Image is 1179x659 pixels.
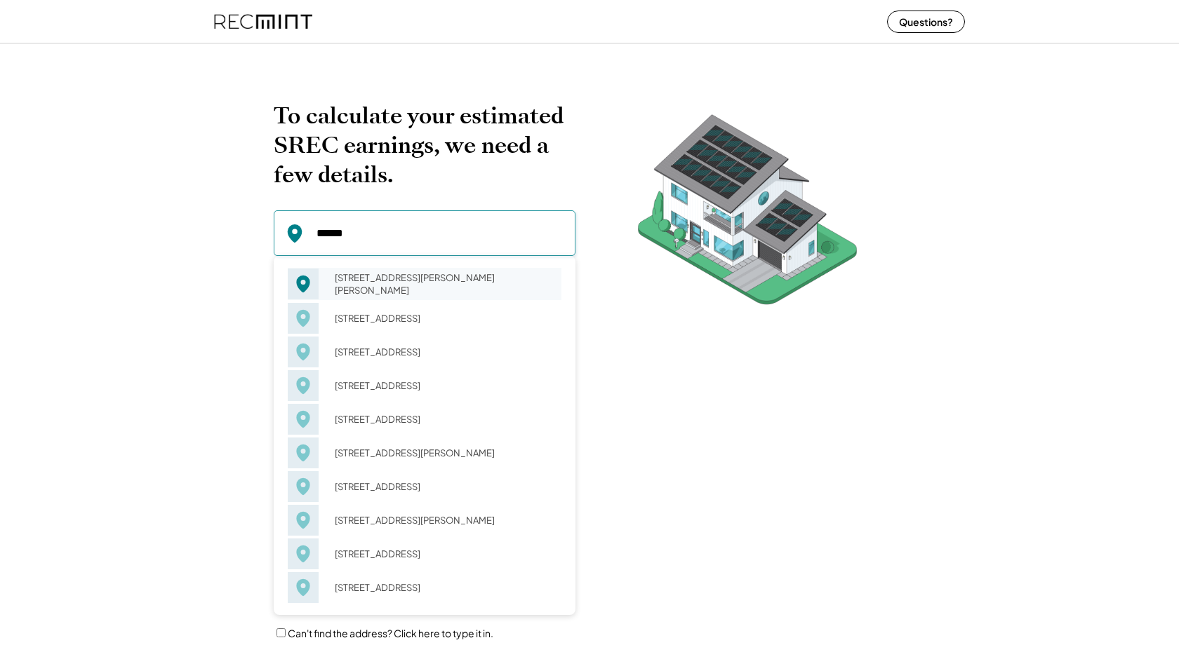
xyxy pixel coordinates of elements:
div: [STREET_ADDRESS] [326,409,561,429]
div: [STREET_ADDRESS] [326,376,561,395]
img: RecMintArtboard%207.png [611,101,884,326]
div: [STREET_ADDRESS] [326,342,561,362]
div: [STREET_ADDRESS] [326,477,561,496]
div: [STREET_ADDRESS] [326,544,561,564]
div: [STREET_ADDRESS] [326,578,561,597]
img: recmint-logotype%403x%20%281%29.jpeg [214,3,312,40]
h2: To calculate your estimated SREC earnings, we need a few details. [274,101,575,189]
div: [STREET_ADDRESS][PERSON_NAME] [326,443,561,463]
button: Questions? [887,11,965,33]
div: [STREET_ADDRESS][PERSON_NAME][PERSON_NAME] [326,268,561,300]
label: Can't find the address? Click here to type it in. [288,627,493,639]
div: [STREET_ADDRESS] [326,308,561,328]
div: [STREET_ADDRESS][PERSON_NAME] [326,510,561,530]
